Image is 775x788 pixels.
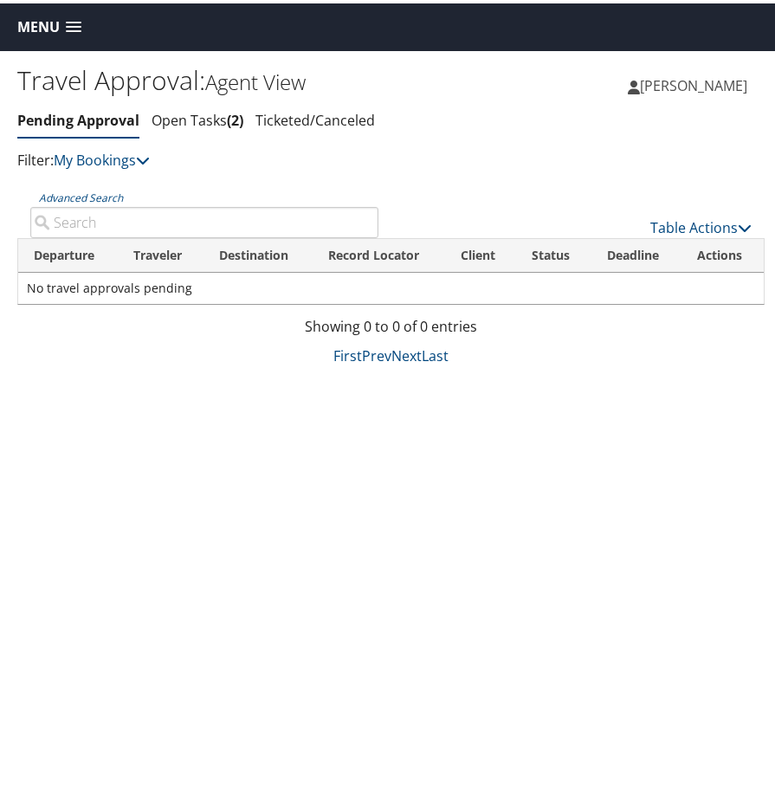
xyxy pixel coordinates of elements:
th: Destination: activate to sort column ascending [203,236,313,269]
th: Client: activate to sort column descending [445,236,516,269]
a: Ticketed/Canceled [255,107,375,126]
th: Status: activate to sort column ascending [516,236,591,269]
a: Table Actions [650,215,752,234]
input: Advanced Search [30,203,378,235]
a: My Bookings [54,147,150,166]
a: Menu [9,10,90,38]
a: Next [391,343,422,362]
a: Pending Approval [17,107,139,126]
a: [PERSON_NAME] [628,56,765,108]
small: Agent View [205,64,306,93]
h1: Travel Approval: [17,59,391,95]
a: Prev [362,343,391,362]
span: [PERSON_NAME] [640,73,747,92]
td: No travel approvals pending [18,269,764,300]
p: Filter: [17,146,391,169]
span: 2 [227,107,243,126]
span: Menu [17,16,60,32]
a: Advanced Search [39,187,123,202]
a: Open Tasks2 [152,107,243,126]
th: Deadline: activate to sort column ascending [591,236,681,269]
th: Traveler: activate to sort column ascending [118,236,204,269]
div: Showing 0 to 0 of 0 entries [30,313,752,342]
a: Last [422,343,449,362]
th: Departure: activate to sort column ascending [18,236,118,269]
th: Actions [681,236,764,269]
a: First [333,343,362,362]
th: Record Locator: activate to sort column ascending [313,236,445,269]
